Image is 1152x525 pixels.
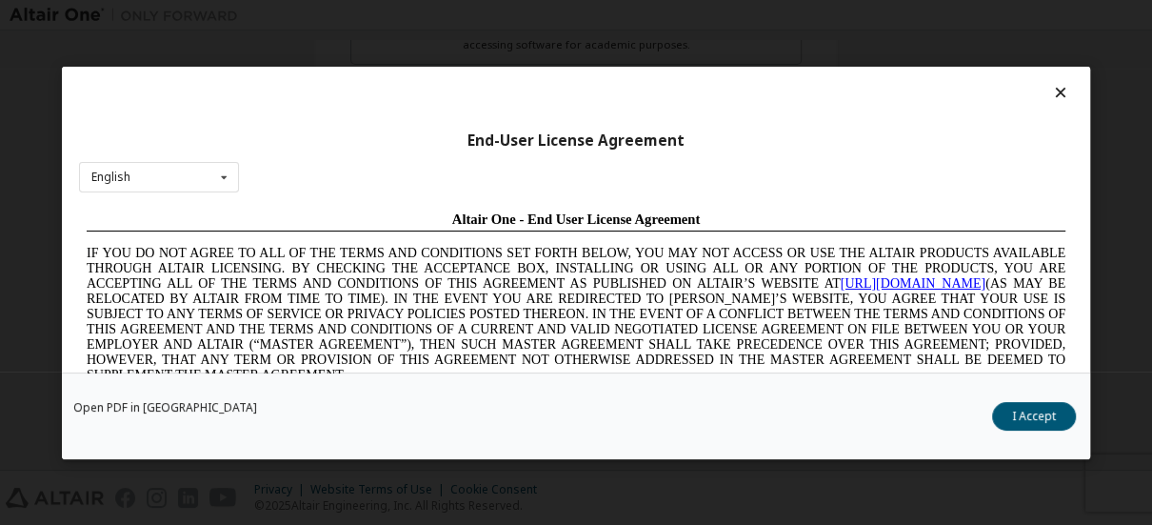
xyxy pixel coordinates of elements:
button: I Accept [992,401,1076,430]
a: Open PDF in [GEOGRAPHIC_DATA] [73,401,257,413]
div: English [91,172,130,183]
div: End-User License Agreement [79,131,1073,150]
span: IF YOU DO NOT AGREE TO ALL OF THE TERMS AND CONDITIONS SET FORTH BELOW, YOU MAY NOT ACCESS OR USE... [8,42,986,178]
span: Altair One - End User License Agreement [373,8,622,23]
span: Lore Ipsumd Sit Ame Cons Adipisc Elitseddo (“Eiusmodte”) in utlabor Etdolo Magnaaliqua Eni. (“Adm... [8,194,986,331]
a: [URL][DOMAIN_NAME] [762,72,906,87]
